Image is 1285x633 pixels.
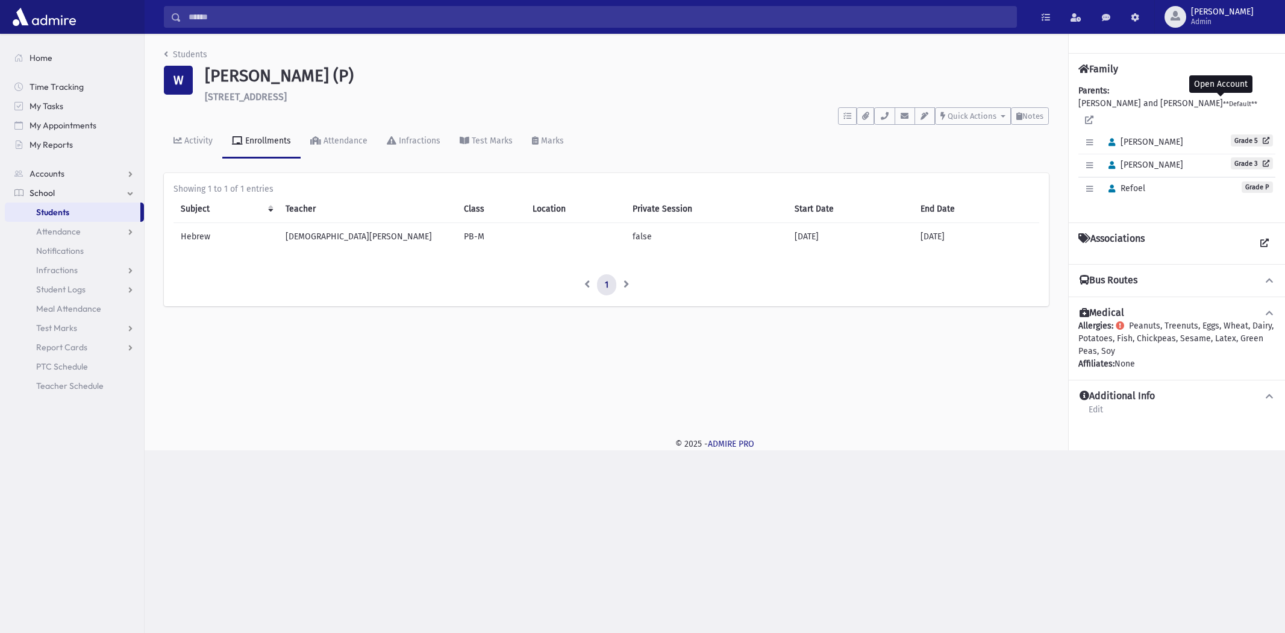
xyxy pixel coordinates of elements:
[36,380,104,391] span: Teacher Schedule
[539,136,564,146] div: Marks
[396,136,440,146] div: Infractions
[30,81,84,92] span: Time Tracking
[36,207,69,218] span: Students
[1191,17,1254,27] span: Admin
[5,135,144,154] a: My Reports
[935,107,1011,125] button: Quick Actions
[597,274,616,296] a: 1
[36,265,78,276] span: Infractions
[1231,134,1273,146] a: Grade 5
[1080,274,1137,287] h4: Bus Routes
[174,183,1039,195] div: Showing 1 to 1 of 1 entries
[164,66,193,95] div: W
[243,136,291,146] div: Enrollments
[301,125,377,159] a: Attendance
[5,376,144,395] a: Teacher Schedule
[5,318,144,338] a: Test Marks
[36,323,77,333] span: Test Marks
[1078,321,1113,331] b: Allergies:
[5,222,144,241] a: Attendance
[1103,160,1183,170] span: [PERSON_NAME]
[1189,75,1252,93] div: Open Account
[182,136,213,146] div: Activity
[913,195,1039,223] th: End Date
[5,241,144,260] a: Notifications
[30,101,63,112] span: My Tasks
[1088,403,1104,424] a: Edit
[1078,274,1275,287] button: Bus Routes
[30,187,55,198] span: School
[164,49,207,60] a: Students
[10,5,79,29] img: AdmirePro
[1078,63,1118,75] h4: Family
[30,168,64,179] span: Accounts
[1078,357,1275,370] div: None
[625,222,787,250] td: false
[913,222,1039,250] td: [DATE]
[205,91,1049,102] h6: [STREET_ADDRESS]
[469,136,513,146] div: Test Marks
[5,338,144,357] a: Report Cards
[205,66,1049,86] h1: [PERSON_NAME] (P)
[5,48,144,68] a: Home
[36,342,87,353] span: Report Cards
[1103,183,1145,194] span: Refoel
[1078,233,1145,254] h4: Associations
[5,96,144,116] a: My Tasks
[321,136,367,146] div: Attendance
[174,195,278,223] th: Subject
[1078,307,1275,320] button: Medical
[1080,390,1155,403] h4: Additional Info
[787,222,913,250] td: [DATE]
[174,222,278,250] td: Hebrew
[5,280,144,299] a: Student Logs
[787,195,913,223] th: Start Date
[36,245,84,256] span: Notifications
[5,203,140,222] a: Students
[164,48,207,66] nav: breadcrumb
[1078,359,1115,369] b: Affiliates:
[1103,137,1183,147] span: [PERSON_NAME]
[36,361,88,372] span: PTC Schedule
[522,125,574,159] a: Marks
[377,125,450,159] a: Infractions
[5,260,144,280] a: Infractions
[30,139,73,150] span: My Reports
[278,222,457,250] td: [DEMOGRAPHIC_DATA][PERSON_NAME]
[1078,86,1109,96] b: Parents:
[30,120,96,131] span: My Appointments
[5,116,144,135] a: My Appointments
[5,183,144,203] a: School
[948,112,996,121] span: Quick Actions
[1242,181,1273,193] span: Grade P
[1011,107,1049,125] button: Notes
[1231,157,1273,169] a: Grade 3
[1191,7,1254,17] span: [PERSON_NAME]
[5,299,144,318] a: Meal Attendance
[1078,84,1275,213] div: [PERSON_NAME] and [PERSON_NAME]
[1078,390,1275,403] button: Additional Info
[5,357,144,376] a: PTC Schedule
[1080,307,1124,320] h4: Medical
[164,438,1266,450] div: © 2025 -
[278,195,457,223] th: Teacher
[36,226,81,237] span: Attendance
[1078,320,1275,370] div: Peanuts, Treenuts, Eggs, Wheat, Dairy, Potatoes, Fish, Chickpeas, Sesame, Latex, Green Peas, Soy
[5,77,144,96] a: Time Tracking
[457,195,525,223] th: Class
[30,52,52,63] span: Home
[450,125,522,159] a: Test Marks
[525,195,625,223] th: Location
[5,164,144,183] a: Accounts
[708,439,754,449] a: ADMIRE PRO
[1022,112,1043,121] span: Notes
[164,125,222,159] a: Activity
[457,222,525,250] td: PB-M
[222,125,301,159] a: Enrollments
[181,6,1016,28] input: Search
[36,303,101,314] span: Meal Attendance
[625,195,787,223] th: Private Session
[1254,233,1275,254] a: View all Associations
[36,284,86,295] span: Student Logs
